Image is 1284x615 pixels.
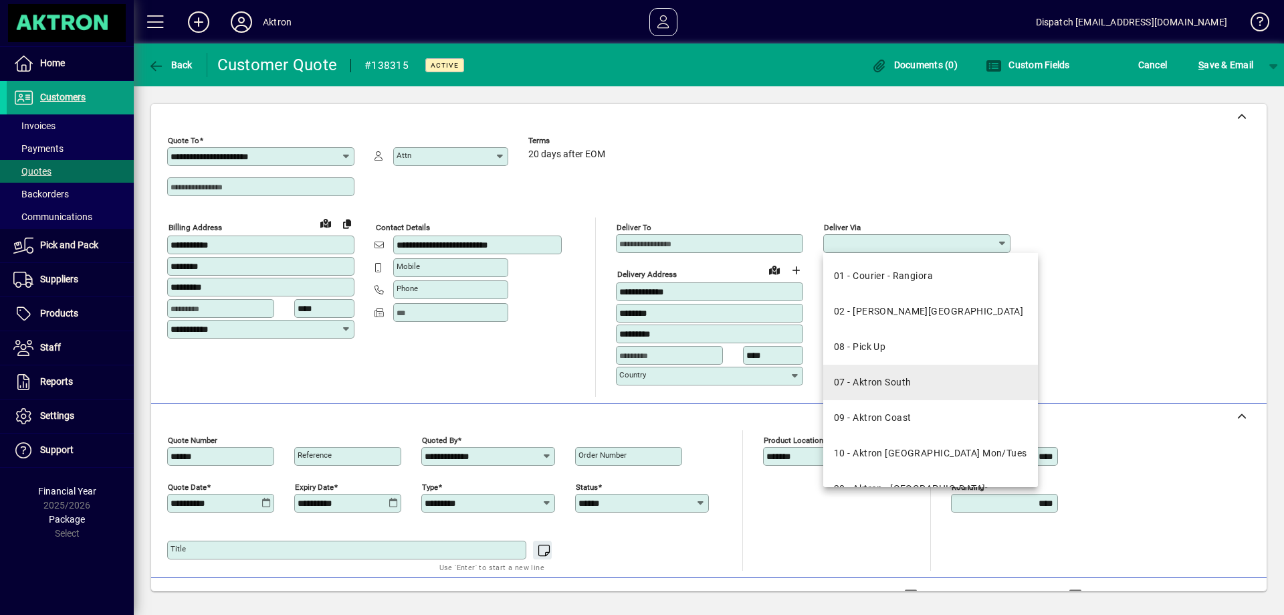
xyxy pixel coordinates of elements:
label: Show Cost/Profit [1085,589,1162,602]
mat-label: Quote To [168,136,199,145]
a: Support [7,434,134,467]
a: Staff [7,331,134,365]
label: Show Line Volumes/Weights [920,589,1045,602]
span: Reports [40,376,73,387]
mat-label: Country [619,370,646,379]
button: Product [1169,584,1237,608]
span: Payments [13,143,64,154]
a: Suppliers [7,263,134,296]
app-page-header-button: Back [134,53,207,77]
span: Staff [40,342,61,353]
span: ave & Email [1198,54,1253,76]
mat-label: Mobile [397,262,420,271]
a: Home [7,47,134,80]
mat-label: Attn [397,151,411,160]
div: 01 - Courier - Rangiora [834,269,933,283]
button: Product History [802,584,881,608]
button: Add [177,10,220,34]
button: Save & Email [1192,53,1260,77]
mat-label: Expiry date [295,482,334,491]
a: Settings [7,400,134,433]
mat-label: Deliver To [617,223,651,232]
span: Package [49,514,85,525]
mat-label: Product location [764,435,823,444]
a: View on map [764,259,785,280]
mat-label: Order number [578,450,627,460]
a: Communications [7,205,134,228]
span: 20 days after EOM [528,149,605,160]
mat-label: Quote number [168,435,217,444]
button: Documents (0) [867,53,961,77]
span: Financial Year [38,486,96,497]
span: Invoices [13,120,56,131]
span: Pick and Pack [40,240,98,250]
mat-option: 10 - Aktron North Island Mon/Tues [823,436,1038,471]
a: Pick and Pack [7,229,134,262]
span: Backorders [13,189,69,199]
a: View on map [315,212,336,234]
mat-option: 07 - Aktron South [823,365,1038,400]
span: Home [40,58,65,68]
span: Documents (0) [871,60,958,70]
span: S [1198,60,1204,70]
mat-label: Quoted by [422,435,457,444]
a: Products [7,297,134,331]
div: Dispatch [EMAIL_ADDRESS][DOMAIN_NAME] [1036,11,1227,33]
span: Product [1176,585,1230,606]
mat-option: 08 - Pick Up [823,329,1038,365]
button: Cancel [1135,53,1171,77]
span: Suppliers [40,274,78,284]
span: Products [40,308,78,319]
div: Aktron [263,11,292,33]
div: 10 - Aktron [GEOGRAPHIC_DATA] Mon/Tues [834,446,1027,460]
span: Back [148,60,193,70]
a: Reports [7,365,134,399]
a: Payments [7,137,134,160]
span: Active [431,61,459,70]
a: Knowledge Base [1241,3,1267,46]
span: Cancel [1138,54,1168,76]
div: 08 - Pick Up [834,340,885,354]
span: Terms [528,137,609,145]
span: Product History [807,585,875,606]
span: Settings [40,410,74,421]
mat-label: Deliver via [824,223,861,232]
button: Copy to Delivery address [336,213,358,234]
span: Communications [13,211,92,222]
div: Customer Quote [217,54,338,76]
button: Profile [220,10,263,34]
button: Choose address [785,260,807,281]
mat-label: Type [422,482,438,491]
div: 02 - [PERSON_NAME][GEOGRAPHIC_DATA] [834,304,1023,319]
a: Invoices [7,114,134,137]
mat-label: Phone [397,284,418,293]
span: Support [40,444,74,455]
mat-label: Title [171,544,186,553]
mat-option: 09 - Aktron Coast [823,400,1038,436]
div: 09 - Aktron Coast [834,411,911,425]
button: Custom Fields [982,53,1073,77]
mat-label: Quote date [168,482,207,491]
button: Back [144,53,196,77]
mat-hint: Use 'Enter' to start a new line [439,559,544,575]
mat-label: Reference [298,450,332,460]
div: #138315 [364,55,409,76]
span: Customers [40,92,86,102]
mat-option: 01 - Courier - Rangiora [823,258,1038,294]
mat-label: Status [576,482,598,491]
div: 20 - Aktron - [GEOGRAPHIC_DATA] [834,482,986,496]
span: Custom Fields [986,60,1070,70]
mat-option: 02 - Courier - Hamilton [823,294,1038,329]
div: 07 - Aktron South [834,375,911,389]
a: Backorders [7,183,134,205]
span: Quotes [13,166,51,177]
mat-option: 20 - Aktron - Auckland [823,471,1038,507]
a: Quotes [7,160,134,183]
